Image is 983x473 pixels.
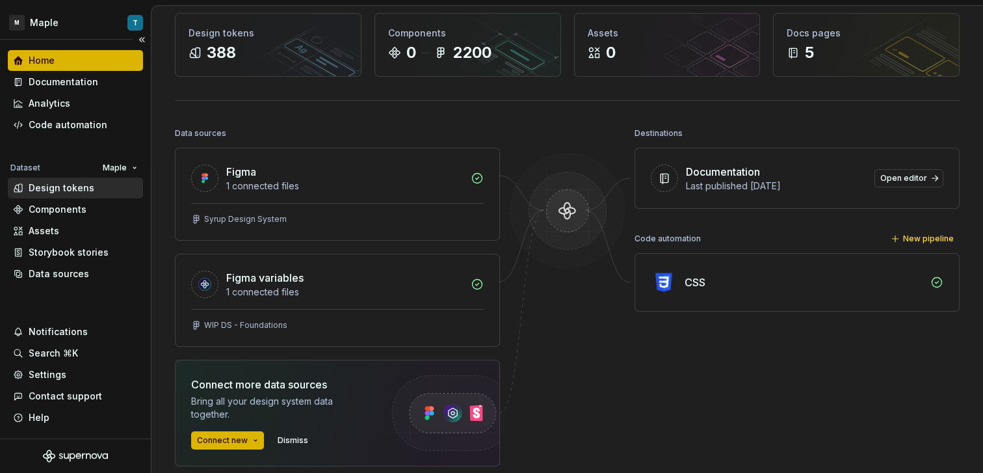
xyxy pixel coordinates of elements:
[406,42,416,63] div: 0
[29,182,94,195] div: Design tokens
[8,264,143,284] a: Data sources
[452,42,491,63] div: 2200
[8,321,143,342] button: Notifications
[278,435,308,446] span: Dismiss
[8,93,143,114] a: Analytics
[8,72,143,92] a: Documentation
[29,390,102,403] div: Contact support
[29,246,109,259] div: Storybook stories
[574,13,761,77] a: Assets0
[97,159,143,177] button: Maple
[8,50,143,71] a: Home
[588,27,747,40] div: Assets
[103,163,127,173] span: Maple
[175,13,361,77] a: Design tokens388
[29,347,78,360] div: Search ⌘K
[29,203,86,216] div: Components
[29,97,70,110] div: Analytics
[43,450,108,463] svg: Supernova Logo
[191,395,367,421] div: Bring all your design system data together.
[29,224,59,237] div: Assets
[903,234,954,244] span: New pipeline
[272,431,314,450] button: Dismiss
[773,13,960,77] a: Docs pages5
[197,435,248,446] span: Connect new
[29,118,107,131] div: Code automation
[30,16,59,29] div: Maple
[226,270,304,286] div: Figma variables
[29,368,66,381] div: Settings
[880,173,927,183] span: Open editor
[686,180,867,193] div: Last published [DATE]
[175,254,500,347] a: Figma variables1 connected filesWIP DS - Foundations
[175,148,500,241] a: Figma1 connected filesSyrup Design System
[685,275,705,290] div: CSS
[29,267,89,280] div: Data sources
[133,31,151,49] button: Collapse sidebar
[8,242,143,263] a: Storybook stories
[29,75,98,88] div: Documentation
[207,42,236,63] div: 388
[204,320,287,331] div: WIP DS - Foundations
[686,164,760,180] div: Documentation
[226,286,463,299] div: 1 connected files
[8,364,143,385] a: Settings
[887,230,960,248] button: New pipeline
[374,13,561,77] a: Components02200
[29,411,49,424] div: Help
[175,124,226,142] div: Data sources
[226,164,256,180] div: Figma
[8,115,143,135] a: Code automation
[606,42,616,63] div: 0
[10,163,40,173] div: Dataset
[29,325,88,338] div: Notifications
[787,27,946,40] div: Docs pages
[3,8,148,36] button: MMapleT
[8,178,143,198] a: Design tokens
[9,15,25,31] div: M
[133,18,138,28] div: T
[874,169,943,187] a: Open editor
[8,199,143,220] a: Components
[8,343,143,364] button: Search ⌘K
[8,407,143,428] button: Help
[388,27,547,40] div: Components
[204,214,287,224] div: Syrup Design System
[8,386,143,407] button: Contact support
[8,221,143,241] a: Assets
[805,42,814,63] div: 5
[189,27,348,40] div: Design tokens
[29,54,55,67] div: Home
[226,180,463,193] div: 1 connected files
[191,431,264,450] button: Connect new
[191,377,367,392] div: Connect more data sources
[635,230,701,248] div: Code automation
[635,124,683,142] div: Destinations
